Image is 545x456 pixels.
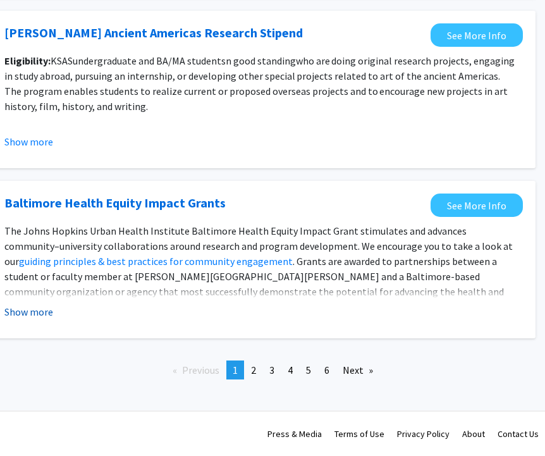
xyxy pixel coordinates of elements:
[4,304,53,319] button: Show more
[4,54,51,67] strong: Eligibility:
[182,364,219,376] span: Previous
[4,194,226,213] a: Opens in a new tab
[324,364,329,376] span: 6
[462,428,485,440] a: About
[4,134,53,149] button: Show more
[4,23,303,42] a: Opens in a new tab
[233,364,238,376] span: 1
[4,53,517,114] p: KSAS n good standing
[431,194,523,217] a: Opens in a new tab
[9,399,54,447] iframe: Chat
[251,364,256,376] span: 2
[288,364,293,376] span: 4
[267,428,322,440] a: Press & Media
[334,428,384,440] a: Terms of Use
[306,364,311,376] span: 5
[19,255,293,268] a: guiding principles & best practices for community engagement
[269,364,274,376] span: 3
[4,225,513,268] span: The Johns Hopkins Urban Health Institute Baltimore Health Equity Impact Grant stimulates and adva...
[431,23,523,47] a: Opens in a new tab
[73,54,226,67] span: undergraduate and BA/MA students
[498,428,539,440] a: Contact Us
[397,428,450,440] a: Privacy Policy
[336,360,379,379] a: Next page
